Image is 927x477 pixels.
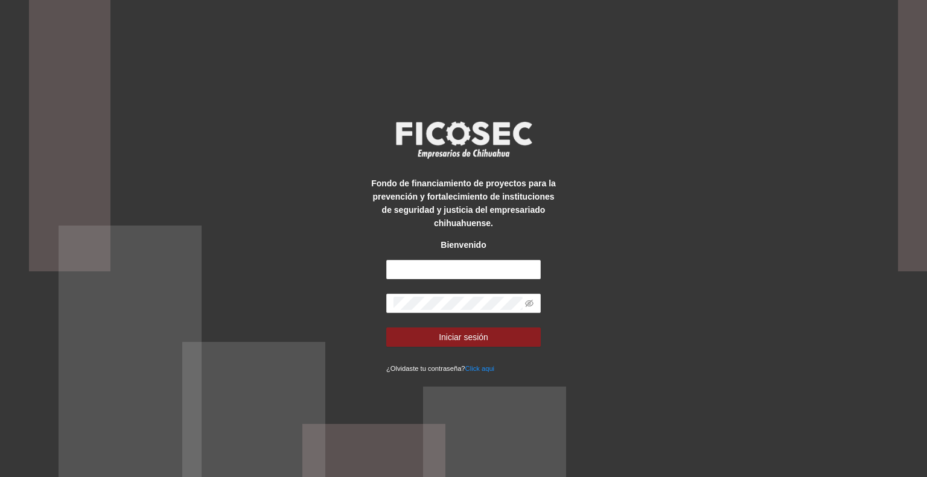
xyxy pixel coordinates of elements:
strong: Fondo de financiamiento de proyectos para la prevención y fortalecimiento de instituciones de seg... [371,178,556,228]
img: logo [388,118,539,162]
button: Iniciar sesión [386,327,541,347]
strong: Bienvenido [441,240,486,250]
small: ¿Olvidaste tu contraseña? [386,365,494,372]
a: Click aqui [465,365,495,372]
span: eye-invisible [525,299,534,308]
span: Iniciar sesión [439,330,488,344]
